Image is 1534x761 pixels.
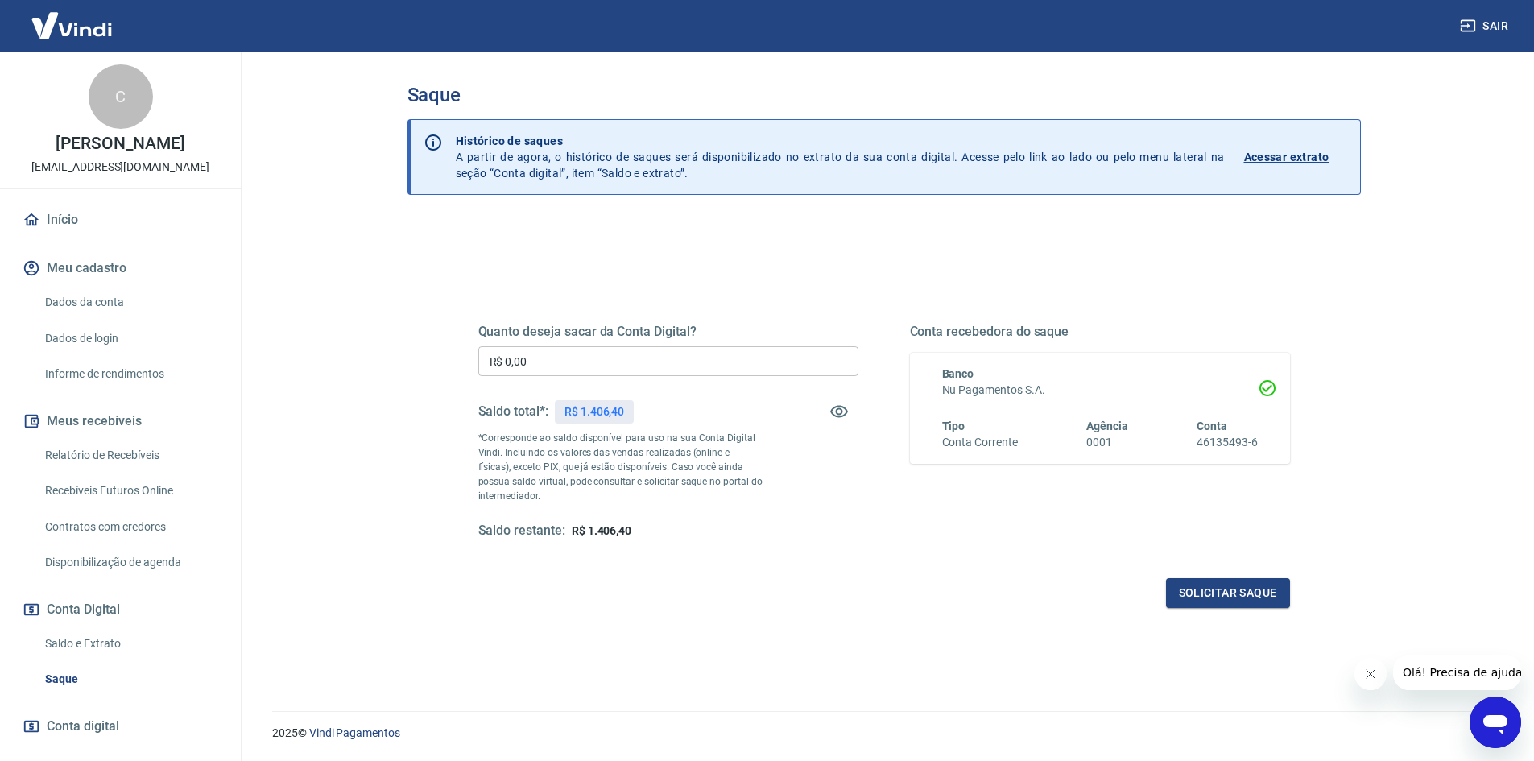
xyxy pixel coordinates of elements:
[456,133,1225,149] p: Histórico de saques
[39,286,221,319] a: Dados da conta
[564,403,624,420] p: R$ 1.406,40
[478,403,548,420] h5: Saldo total*:
[19,403,221,439] button: Meus recebíveis
[456,133,1225,181] p: A partir de agora, o histórico de saques será disponibilizado no extrato da sua conta digital. Ac...
[39,627,221,660] a: Saldo e Extrato
[1086,434,1128,451] h6: 0001
[47,715,119,738] span: Conta digital
[1354,658,1387,690] iframe: Fechar mensagem
[1393,655,1521,690] iframe: Mensagem da empresa
[942,434,1018,451] h6: Conta Corrente
[39,439,221,472] a: Relatório de Recebíveis
[1244,133,1347,181] a: Acessar extrato
[39,322,221,355] a: Dados de login
[1086,420,1128,432] span: Agência
[1166,578,1290,608] button: Solicitar saque
[10,11,135,24] span: Olá! Precisa de ajuda?
[39,663,221,696] a: Saque
[910,324,1290,340] h5: Conta recebedora do saque
[478,324,858,340] h5: Quanto deseja sacar da Conta Digital?
[272,725,1495,742] p: 2025 ©
[572,524,631,537] span: R$ 1.406,40
[309,726,400,739] a: Vindi Pagamentos
[39,546,221,579] a: Disponibilização de agenda
[1197,420,1227,432] span: Conta
[39,511,221,544] a: Contratos com credores
[19,592,221,627] button: Conta Digital
[39,358,221,391] a: Informe de rendimentos
[942,367,974,380] span: Banco
[942,382,1258,399] h6: Nu Pagamentos S.A.
[1470,697,1521,748] iframe: Botão para abrir a janela de mensagens
[942,420,965,432] span: Tipo
[56,135,184,152] p: [PERSON_NAME]
[19,202,221,238] a: Início
[31,159,209,176] p: [EMAIL_ADDRESS][DOMAIN_NAME]
[1244,149,1329,165] p: Acessar extrato
[19,1,124,50] img: Vindi
[478,431,763,503] p: *Corresponde ao saldo disponível para uso na sua Conta Digital Vindi. Incluindo os valores das ve...
[39,474,221,507] a: Recebíveis Futuros Online
[1197,434,1258,451] h6: 46135493-6
[89,64,153,129] div: C
[407,84,1361,106] h3: Saque
[19,250,221,286] button: Meu cadastro
[1457,11,1515,41] button: Sair
[19,709,221,744] a: Conta digital
[478,523,565,540] h5: Saldo restante:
